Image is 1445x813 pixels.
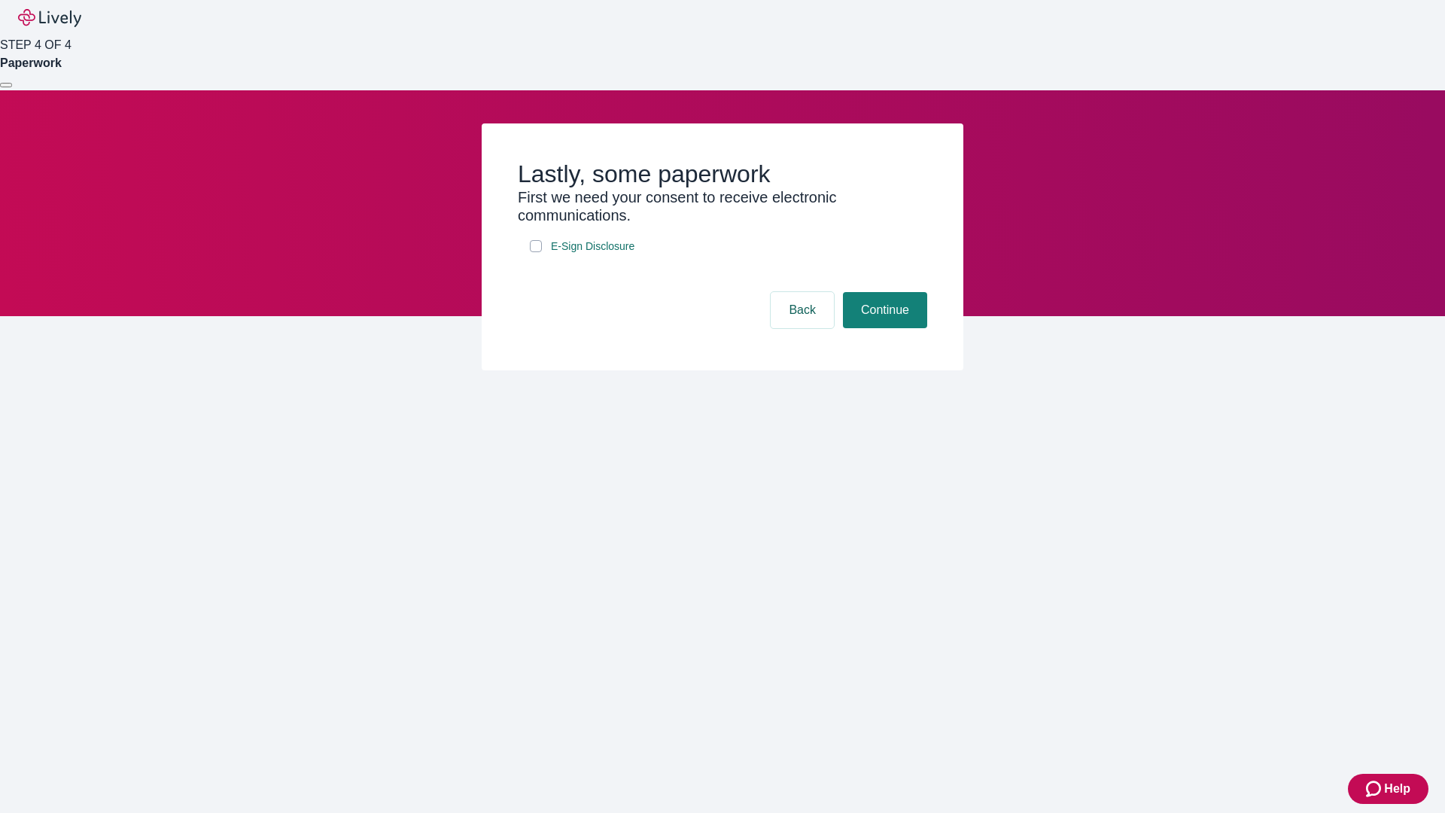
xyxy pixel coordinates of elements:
button: Zendesk support iconHelp [1348,774,1428,804]
h2: Lastly, some paperwork [518,160,927,188]
span: E-Sign Disclosure [551,239,634,254]
svg: Zendesk support icon [1366,780,1384,798]
button: Back [771,292,834,328]
span: Help [1384,780,1410,798]
button: Continue [843,292,927,328]
img: Lively [18,9,81,27]
h3: First we need your consent to receive electronic communications. [518,188,927,224]
a: e-sign disclosure document [548,237,637,256]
